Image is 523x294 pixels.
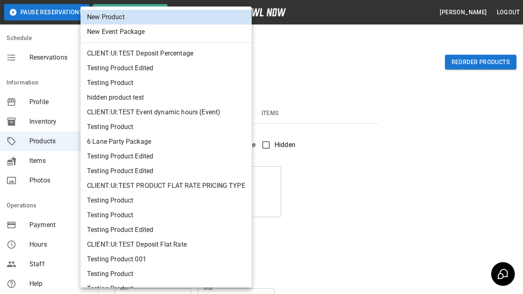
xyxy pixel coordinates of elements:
li: Testing Product Edited [80,164,252,178]
li: 6 Lane Party Package [80,134,252,149]
li: Testing Product 001 [80,252,252,267]
li: New Product [80,10,252,24]
li: Testing Product [80,267,252,281]
li: Testing Product [80,208,252,223]
li: CLIENT:UI:TEST Deposit Flat Rate [80,237,252,252]
li: Testing Product [80,120,252,134]
li: New Event Package [80,24,252,39]
li: Testing Product Edited [80,223,252,237]
li: Testing Product [80,193,252,208]
li: CLIENT:UI:TEST Event dynamic hours (Event) [80,105,252,120]
li: Testing Product Edited [80,61,252,76]
li: CLIENT:UI:TEST PRODUCT FLAT RATE PRICING TYPE [80,178,252,193]
li: CLIENT:UI:TEST Deposit Percentage [80,46,252,61]
li: Testing Product Edited [80,149,252,164]
li: hidden product test [80,90,252,105]
li: Testing Product [80,76,252,90]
